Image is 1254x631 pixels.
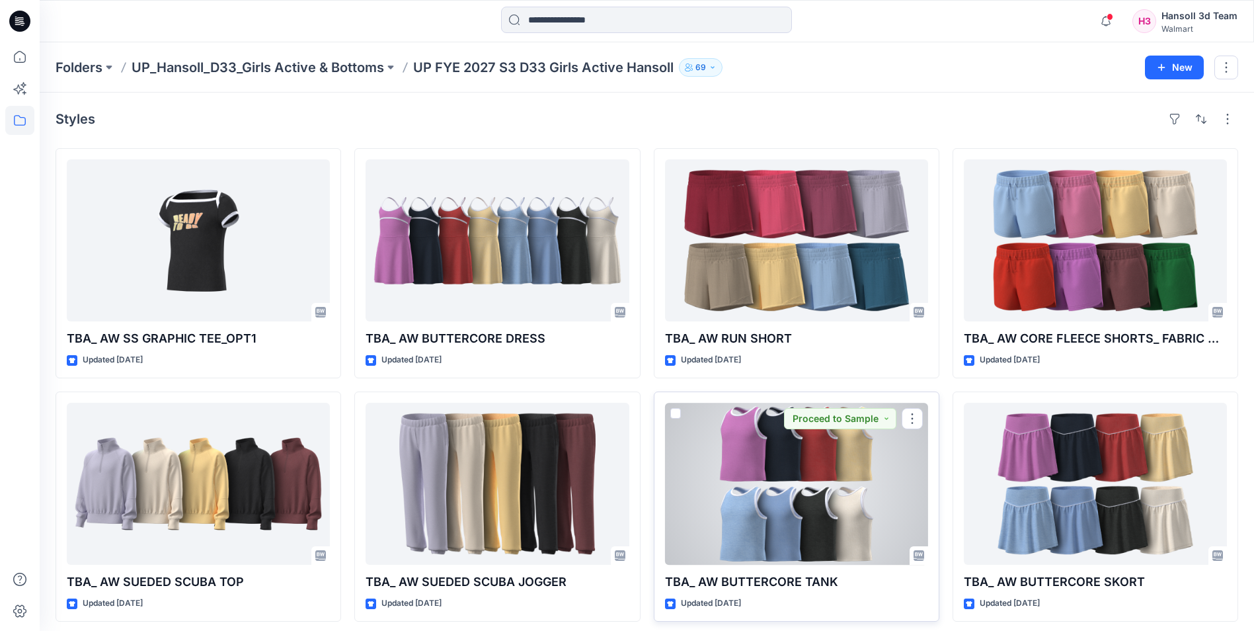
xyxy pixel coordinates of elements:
p: TBA_ AW BUTTERCORE SKORT [964,573,1227,591]
p: TBA_ AW SS GRAPHIC TEE_OPT1 [67,329,330,348]
a: TBA_ AW SS GRAPHIC TEE_OPT1 [67,159,330,321]
div: Hansoll 3d Team [1161,8,1237,24]
p: Updated [DATE] [980,597,1040,610]
h4: Styles [56,111,95,127]
p: Updated [DATE] [381,597,442,610]
a: TBA_ AW CORE FLEECE SHORTS_ FABRIC OPT(2) [964,159,1227,321]
p: Updated [DATE] [980,353,1040,367]
a: TBA_ AW SUEDED SCUBA TOP [67,403,330,565]
p: TBA_ AW SUEDED SCUBA JOGGER [366,573,629,591]
p: 69 [695,60,706,75]
p: TBA_ AW RUN SHORT [665,329,928,348]
button: 69 [679,58,723,77]
p: TBA_ AW CORE FLEECE SHORTS_ FABRIC OPT(2) [964,329,1227,348]
p: Updated [DATE] [83,353,143,367]
a: UP_Hansoll_D33_Girls Active & Bottoms [132,58,384,77]
a: TBA_ AW RUN SHORT [665,159,928,321]
button: New [1145,56,1204,79]
p: Updated [DATE] [381,353,442,367]
p: Updated [DATE] [83,597,143,610]
a: TBA_ AW BUTTERCORE TANK [665,403,928,565]
p: UP FYE 2027 S3 D33 Girls Active Hansoll [413,58,674,77]
p: TBA_ AW BUTTERCORE TANK [665,573,928,591]
a: Folders [56,58,102,77]
a: TBA_ AW SUEDED SCUBA JOGGER [366,403,629,565]
p: Updated [DATE] [681,597,741,610]
p: Updated [DATE] [681,353,741,367]
a: TBA_ AW BUTTERCORE DRESS [366,159,629,321]
a: TBA_ AW BUTTERCORE SKORT [964,403,1227,565]
p: TBA_ AW BUTTERCORE DRESS [366,329,629,348]
div: H3 [1132,9,1156,33]
div: Walmart [1161,24,1237,34]
p: TBA_ AW SUEDED SCUBA TOP [67,573,330,591]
